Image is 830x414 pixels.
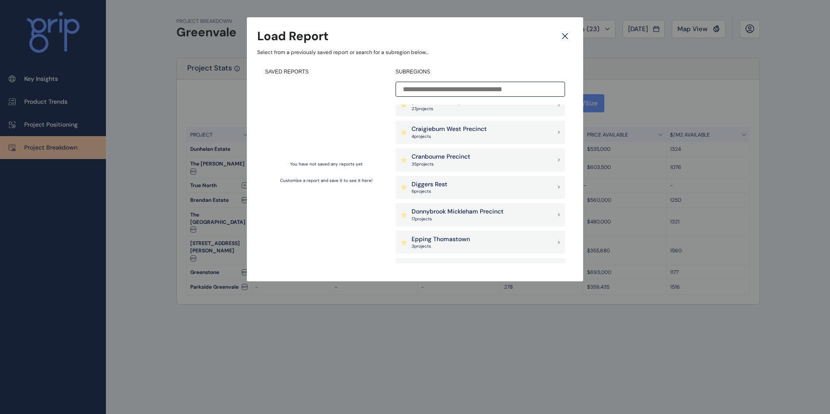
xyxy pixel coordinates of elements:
[412,161,470,167] p: 35 project s
[412,243,470,249] p: 3 project s
[265,68,388,76] h4: SAVED REPORTS
[412,235,470,244] p: Epping Thomastown
[412,262,441,271] p: Greenvale
[412,153,470,161] p: Cranbourne Precinct
[412,180,447,189] p: Diggers Rest
[412,188,447,194] p: 6 project s
[412,125,487,134] p: Craigieburn West Precinct
[412,106,485,112] p: 27 project s
[412,207,504,216] p: Donnybrook Mickleham Precinct
[290,161,363,167] p: You have not saved any reports yet
[412,216,504,222] p: 17 project s
[257,28,329,45] h3: Load Report
[257,49,573,56] p: Select from a previously saved report or search for a subregion below...
[396,68,565,76] h4: SUBREGIONS
[412,134,487,140] p: 4 project s
[280,178,373,184] p: Customize a report and save it to see it here!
